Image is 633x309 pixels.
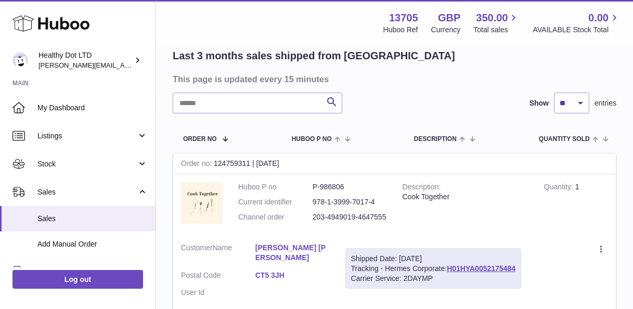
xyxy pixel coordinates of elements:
dt: Current identifier [238,197,313,207]
h3: This page is updated every 15 minutes [173,73,614,85]
span: Order No [183,136,217,143]
dd: 203-4949019-4647555 [313,212,387,222]
span: entries [595,98,616,108]
span: My Dashboard [37,103,148,113]
div: 124759311 | [DATE] [173,153,616,174]
span: Huboo P no [292,136,332,143]
span: 0.00 [588,11,609,25]
div: Healthy Dot LTD [38,50,132,70]
a: CT5 3JH [255,271,330,280]
label: Show [529,98,549,108]
div: Tracking - Hermes Corporate: [345,248,521,289]
strong: Order no [181,159,214,170]
div: Cook Together [403,192,528,202]
img: 1716545230.png [181,182,223,224]
dd: 978-1-3999-7017-4 [313,197,387,207]
span: AVAILABLE Stock Total [533,25,621,35]
a: 350.00 Total sales [473,11,520,35]
strong: 13705 [389,11,418,25]
span: Sales [37,214,148,224]
span: Sales [37,187,137,197]
span: 350.00 [476,11,508,25]
div: Currency [431,25,461,35]
div: Shipped Date: [DATE] [351,254,515,264]
h2: Last 3 months sales shipped from [GEOGRAPHIC_DATA] [173,49,455,63]
span: Customer [181,243,213,252]
span: Total sales [473,25,520,35]
img: Dorothy@healthydot.com [12,53,28,68]
dt: Name [181,243,255,265]
dt: User Id [181,288,255,298]
strong: GBP [438,11,460,25]
span: [PERSON_NAME][EMAIL_ADDRESS][DOMAIN_NAME] [38,61,209,69]
span: Orders [37,266,137,276]
strong: Quantity [544,183,575,194]
a: H01HYA0052175484 [447,264,515,273]
dd: P-986806 [313,182,387,192]
td: 1 [536,174,616,235]
span: Description [414,136,457,143]
a: Log out [12,270,143,289]
span: Listings [37,131,137,141]
span: Stock [37,159,137,169]
dt: Huboo P no [238,182,313,192]
strong: Description [403,183,441,194]
a: [PERSON_NAME] [PERSON_NAME] [255,243,330,263]
dt: Channel order [238,212,313,222]
div: Carrier Service: 2DAYMP [351,274,515,284]
span: Add Manual Order [37,239,148,249]
div: Huboo Ref [383,25,418,35]
span: Quantity Sold [539,136,590,143]
a: 0.00 AVAILABLE Stock Total [533,11,621,35]
dt: Postal Code [181,271,255,283]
